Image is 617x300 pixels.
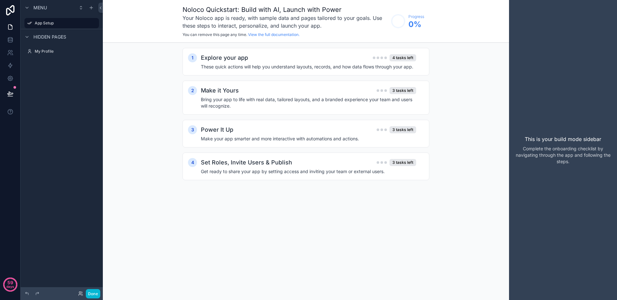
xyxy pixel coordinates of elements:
p: This is your build mode sidebar [525,135,601,143]
label: App Setup [35,21,95,26]
span: Progress [408,14,424,19]
label: My Profile [35,49,98,54]
p: Complete the onboarding checklist by navigating through the app and following the steps. [514,146,612,165]
a: My Profile [24,46,99,57]
h3: Your Noloco app is ready, with sample data and pages tailored to your goals. Use these steps to i... [183,14,388,30]
h1: Noloco Quickstart: Build with AI, Launch with Power [183,5,388,14]
button: Done [86,289,100,298]
span: You can remove this page any time. [183,32,247,37]
span: Hidden pages [33,34,66,40]
a: App Setup [24,18,99,28]
span: 0 % [408,19,424,30]
span: Menu [33,4,47,11]
a: View the full documentation. [248,32,300,37]
p: days [6,282,14,291]
p: 59 [7,279,13,286]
